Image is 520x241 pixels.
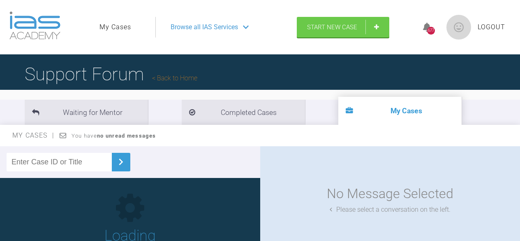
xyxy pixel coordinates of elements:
[12,131,55,139] span: My Cases
[327,183,453,204] div: No Message Selected
[330,204,451,215] div: Please select a conversation on the left.
[338,97,462,125] li: My Cases
[478,22,505,33] a: Logout
[25,60,197,89] h1: Support Forum
[72,133,156,139] span: You have
[99,22,131,33] a: My Cases
[427,27,435,35] div: 677
[307,23,357,31] span: Start New Case
[446,15,471,40] img: profile.png
[25,100,148,125] li: Waiting for Mentor
[9,12,60,40] img: logo-light.3e3ef733.png
[182,100,305,125] li: Completed Cases
[152,74,197,82] a: Back to Home
[97,133,156,139] strong: no unread messages
[7,153,112,171] input: Enter Case ID or Title
[297,17,389,37] a: Start New Case
[171,22,238,33] span: Browse all IAS Services
[114,155,127,168] img: chevronRight.28bd32b0.svg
